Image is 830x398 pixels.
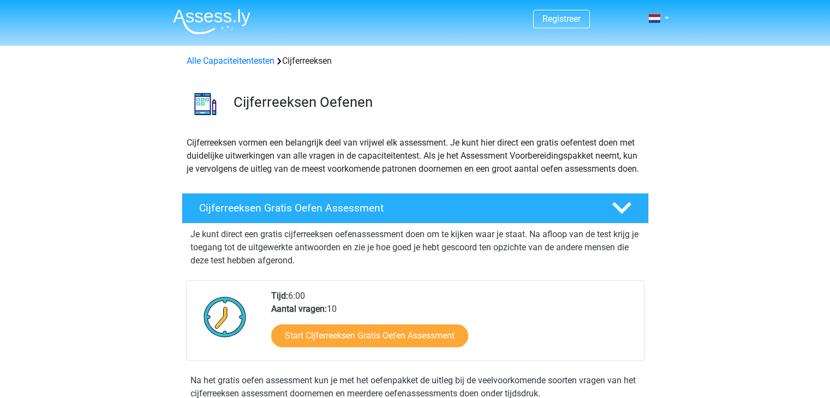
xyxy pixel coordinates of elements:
[271,304,327,314] b: Aantal vragen:
[234,94,640,111] h3: Cijferreeksen Oefenen
[177,193,653,224] a: Cijferreeksen Gratis Oefen Assessment
[182,55,648,68] div: Cijferreeksen
[199,202,594,214] h4: Cijferreeksen Gratis Oefen Assessment
[263,290,643,360] div: 6:00 10
[542,14,581,24] a: Registreer
[187,56,274,66] a: Alle Capaciteitentesten
[173,9,250,34] img: Assessly
[271,324,468,347] a: Start Cijferreeksen Gratis Oefen Assessment
[182,81,229,127] img: cijferreeksen
[190,228,640,267] p: Je kunt direct een gratis cijferreeksen oefenassessment doen om te kijken waar je staat. Na afloo...
[271,291,288,301] b: Tijd:
[187,136,644,176] p: Cijferreeksen vormen een belangrijk deel van vrijwel elk assessment. Je kunt hier direct een grat...
[198,290,253,344] img: Klok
